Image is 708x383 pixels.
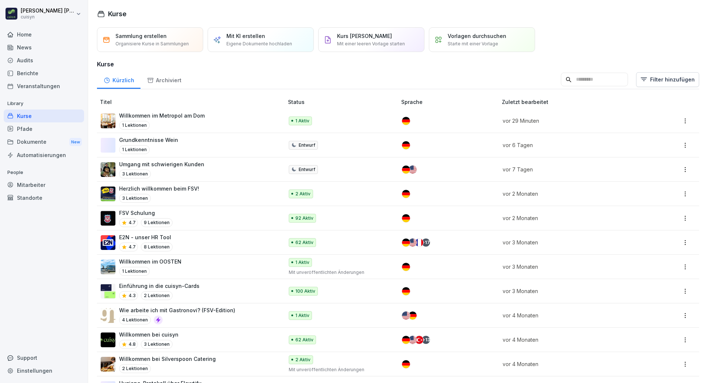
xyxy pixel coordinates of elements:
p: 1 Lektionen [119,145,150,154]
img: de.svg [402,287,410,295]
p: 2 Aktiv [295,356,310,363]
p: 1 Lektionen [119,121,150,130]
p: Vorlagen durchsuchen [448,32,506,40]
p: Titel [100,98,285,106]
img: de.svg [402,238,410,247]
p: E2N - unser HR Tool [119,233,173,241]
p: 3 Lektionen [141,340,173,349]
p: vor 4 Monaten [503,360,640,368]
p: Starte mit einer Vorlage [448,41,498,47]
a: Standorte [4,191,84,204]
a: Veranstaltungen [4,80,84,93]
img: tr.svg [415,336,423,344]
a: Archiviert [140,70,188,89]
a: Automatisierungen [4,149,84,161]
img: us.svg [409,238,417,247]
a: DokumenteNew [4,135,84,149]
div: + 13 [422,336,430,344]
p: Willkommen bei cuisyn [119,331,178,338]
p: Willkommen im OOSTEN [119,258,181,265]
p: Status [288,98,398,106]
a: Audits [4,54,84,67]
img: us.svg [409,166,417,174]
p: 4.7 [129,219,136,226]
p: Mit KI erstellen [226,32,265,40]
img: de.svg [402,166,410,174]
p: Eigene Dokumente hochladen [226,41,292,47]
h3: Kurse [97,60,699,69]
img: us.svg [402,311,410,320]
p: vor 3 Monaten [503,238,640,246]
img: de.svg [402,360,410,368]
p: Herzlich willkommen beim FSV! [119,185,199,192]
button: Filter hinzufügen [636,72,699,87]
a: Mitarbeiter [4,178,84,191]
img: s6pfjskuklashkyuj0y7hdnf.png [101,357,115,372]
p: Organisiere Kurse in Sammlungen [115,41,189,47]
div: Pfade [4,122,84,135]
p: vor 3 Monaten [503,263,640,271]
p: 1 Aktiv [295,118,309,124]
p: 1 Aktiv [295,259,309,266]
a: Kürzlich [97,70,140,89]
p: cuisyn [21,14,74,20]
p: 2 Aktiv [295,191,310,197]
img: de.svg [402,190,410,198]
div: Dokumente [4,135,84,149]
p: Kurs [PERSON_NAME] [337,32,392,40]
p: Library [4,98,84,109]
p: Willkommen bei Silverspoon Catering [119,355,216,363]
p: FSV Schulung [119,209,173,217]
div: Support [4,351,84,364]
img: ibmq16c03v2u1873hyb2ubud.png [101,162,115,177]
a: Kurse [4,109,84,122]
p: 2 Lektionen [141,291,173,300]
p: Wie arbeite ich mit Gastronovi? (FSV-Edition) [119,306,235,314]
p: Mit unveröffentlichten Änderungen [289,269,389,276]
p: vor 3 Monaten [503,287,640,295]
p: 62 Aktiv [295,239,313,246]
div: New [69,138,82,146]
img: de.svg [409,311,417,320]
img: de.svg [402,263,410,271]
p: vor 7 Tagen [503,166,640,173]
p: vor 4 Monaten [503,311,640,319]
img: vko4dyk4lnfa1fwbu5ui5jwj.png [101,187,115,201]
p: 1 Lektionen [119,267,150,276]
img: v3waek6d9s64spglai58xorv.png [101,332,115,347]
p: 9 Lektionen [141,218,173,227]
img: us.svg [409,336,417,344]
p: 2 Lektionen [119,364,151,373]
p: Umgang mit schwierigen Kunden [119,160,204,168]
img: j5tzse9oztc65uavxh9ek5hz.png [101,114,115,128]
p: People [4,167,84,178]
p: vor 2 Monaten [503,214,640,222]
p: 1 Aktiv [295,312,309,319]
a: News [4,41,84,54]
a: Berichte [4,67,84,80]
img: de.svg [402,336,410,344]
p: 62 Aktiv [295,337,313,343]
img: c1vosdem0wfozm16sovb39mh.png [101,284,115,299]
p: 8 Lektionen [141,243,173,251]
p: Sprache [401,98,499,106]
p: Entwurf [299,142,315,149]
p: Entwurf [299,166,315,173]
p: vor 4 Monaten [503,336,640,344]
p: vor 29 Minuten [503,117,640,125]
img: de.svg [402,117,410,125]
img: q025270qoffclbg98vwiajx6.png [101,235,115,250]
p: 4 Lektionen [119,316,151,324]
a: Einstellungen [4,364,84,377]
p: Zuletzt bearbeitet [502,98,649,106]
p: 3 Lektionen [119,194,151,203]
p: Einführung in die cuisyn-Cards [119,282,199,290]
p: Sammlung erstellen [115,32,167,40]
